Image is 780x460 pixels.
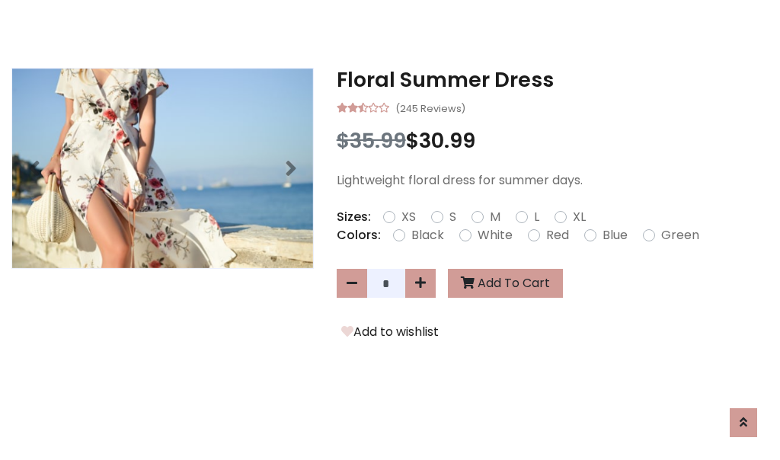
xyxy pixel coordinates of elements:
[337,171,769,190] p: Lightweight floral dress for summer days.
[411,226,444,244] label: Black
[573,208,586,226] label: XL
[448,269,563,298] button: Add To Cart
[449,208,456,226] label: S
[661,226,699,244] label: Green
[337,129,769,153] h3: $
[546,226,569,244] label: Red
[490,208,500,226] label: M
[337,322,443,342] button: Add to wishlist
[401,208,416,226] label: XS
[337,68,769,92] h3: Floral Summer Dress
[337,208,371,226] p: Sizes:
[395,98,465,117] small: (245 Reviews)
[419,126,475,155] span: 30.99
[478,226,513,244] label: White
[337,126,406,155] span: $35.99
[603,226,628,244] label: Blue
[337,226,381,244] p: Colors:
[534,208,539,226] label: L
[12,69,313,268] img: Image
